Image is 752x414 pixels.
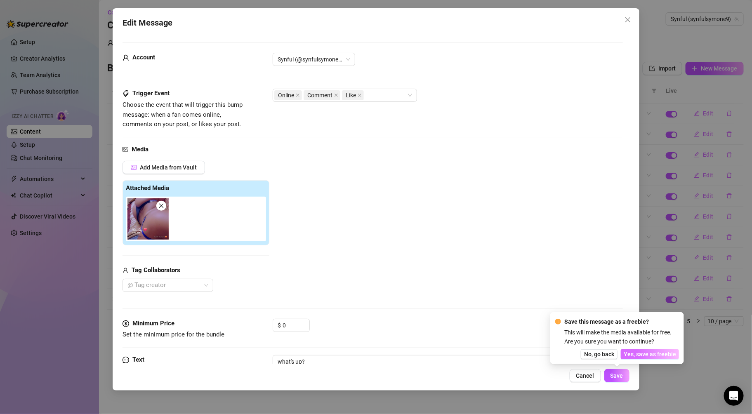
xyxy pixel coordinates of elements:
[123,331,224,338] span: Set the minimum price for the bundle
[621,16,634,23] span: Close
[576,372,594,379] span: Cancel
[621,13,634,26] button: Close
[334,93,338,97] span: close
[564,328,679,346] div: This will make the media available for free. Are you sure you want to continue?
[296,93,300,97] span: close
[611,372,623,379] span: Save
[570,369,601,382] button: Cancel
[132,146,149,153] strong: Media
[132,89,170,97] strong: Trigger Event
[123,266,128,275] span: user
[621,349,679,359] button: Yes, save as freebie
[123,16,172,29] span: Edit Message
[724,386,744,406] div: Open Intercom Messenger
[273,355,605,388] textarea: what's up?
[132,266,180,274] strong: Tag Collaborators
[555,319,561,325] span: exclamation-circle
[132,356,144,363] strong: Text
[123,145,128,155] span: picture
[278,91,294,100] span: Online
[123,101,243,128] span: Choose the event that will trigger this bump message: when a fan comes online, comments on your p...
[625,16,631,23] span: close
[123,53,129,63] span: user
[358,93,362,97] span: close
[140,164,197,171] span: Add Media from Vault
[123,89,129,99] span: tags
[274,90,302,100] span: Online
[132,54,155,61] strong: Account
[123,319,129,329] span: dollar
[581,349,618,359] button: No, go back
[123,355,129,365] span: message
[584,351,614,358] span: No, go back
[564,317,679,326] div: Save this message as a freebie?
[158,203,164,209] span: close
[604,369,629,382] button: Save
[126,184,169,192] strong: Attached Media
[304,90,340,100] span: Comment
[132,320,174,327] strong: Minimum Price
[307,91,332,100] span: Comment
[123,161,205,174] button: Add Media from Vault
[278,53,350,66] span: Synful (@synfulsymone9)
[342,90,364,100] span: Like
[624,351,676,358] span: Yes, save as freebie
[131,165,137,170] span: picture
[127,198,169,240] img: media
[346,91,356,100] span: Like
